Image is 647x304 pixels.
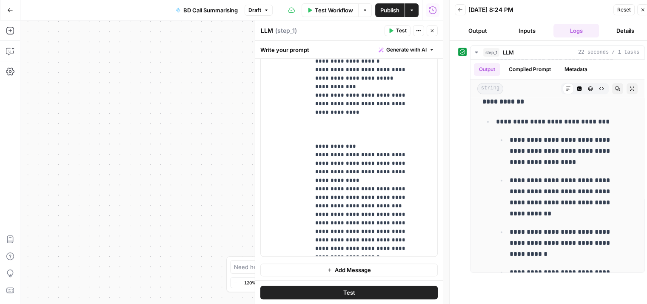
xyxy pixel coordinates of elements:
button: Output [474,63,500,76]
button: Output [455,24,501,37]
span: Generate with AI [386,46,427,54]
span: ( step_1 ) [275,26,297,35]
span: Add Message [335,266,371,274]
textarea: LLM [261,26,273,35]
span: 22 seconds / 1 tasks [578,49,639,56]
span: Publish [380,6,399,14]
button: Logs [553,24,599,37]
div: Write your prompt [255,41,443,58]
button: BD Call Summarising [171,3,243,17]
button: Test [260,285,438,299]
button: Inputs [504,24,550,37]
button: Generate with AI [375,44,438,55]
span: 120% [244,279,256,286]
span: LLM [503,48,514,57]
span: string [477,83,503,94]
button: Test Workflow [302,3,358,17]
span: step_1 [483,48,499,57]
button: Reset [613,4,635,15]
span: Test Workflow [315,6,353,14]
button: Metadata [559,63,593,76]
button: Add Message [260,264,438,276]
span: Test [343,288,355,296]
button: Publish [375,3,405,17]
div: 22 seconds / 1 tasks [470,60,644,272]
button: Compiled Prompt [504,63,556,76]
span: Reset [617,6,631,14]
span: Test [396,27,407,34]
span: Draft [248,6,261,14]
button: 22 seconds / 1 tasks [470,46,644,59]
button: Draft [245,5,273,16]
span: BD Call Summarising [183,6,238,14]
button: Test [385,25,410,36]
